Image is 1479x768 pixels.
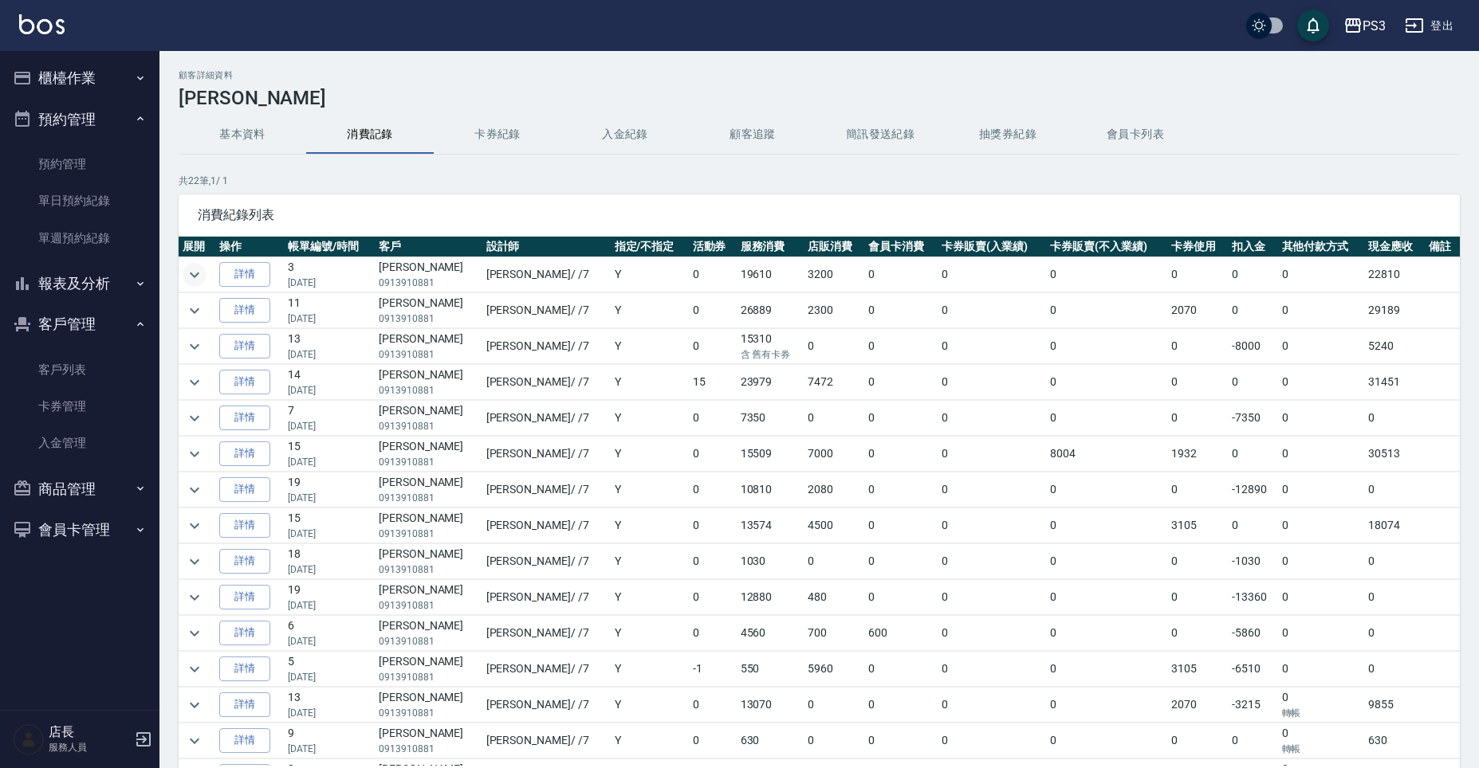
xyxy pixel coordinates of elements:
td: 0 [938,688,1046,723]
td: 13 [284,688,375,723]
td: [PERSON_NAME] / /7 [482,329,611,364]
td: 0 [1167,401,1228,436]
td: 13 [284,329,375,364]
td: 0 [804,401,864,436]
td: -6510 [1228,652,1277,687]
td: [PERSON_NAME] [375,437,482,472]
td: 0 [864,723,938,758]
td: 0 [1278,508,1364,543]
p: [DATE] [288,527,371,541]
td: 0 [938,544,1046,579]
a: 詳情 [219,477,270,502]
td: 2300 [804,293,864,328]
button: expand row [183,299,207,323]
td: 29189 [1364,293,1425,328]
td: 0 [938,293,1046,328]
p: 0913910881 [379,276,478,290]
td: Y [611,257,689,292]
p: [DATE] [288,383,371,398]
td: 0 [864,365,938,400]
td: 0 [1046,472,1167,507]
td: 15 [284,508,375,543]
td: 0 [1046,544,1167,579]
p: 轉帳 [1282,706,1360,720]
td: 3105 [1167,652,1228,687]
td: Y [611,437,689,472]
a: 入金管理 [6,425,153,461]
th: 卡券使用 [1167,237,1228,257]
td: -3215 [1228,688,1277,723]
td: 0 [1046,329,1167,364]
button: expand row [183,550,207,574]
p: 服務人員 [49,740,130,754]
td: 0 [1228,723,1277,758]
a: 預約管理 [6,146,153,182]
td: 0 [689,472,737,507]
p: 0913910881 [379,419,478,433]
button: 櫃檯作業 [6,57,153,99]
td: 2070 [1167,688,1228,723]
td: 0 [689,723,737,758]
a: 卡券管理 [6,388,153,425]
td: 0 [1364,580,1425,615]
td: 0 [1228,293,1277,328]
td: 5960 [804,652,864,687]
td: 0 [1167,544,1228,579]
p: 0913910881 [379,312,478,326]
td: 0 [1278,401,1364,436]
td: 3200 [804,257,864,292]
a: 詳情 [219,621,270,645]
td: 0 [1364,616,1425,651]
td: 0 [938,580,1046,615]
td: 0 [938,616,1046,651]
th: 服務消費 [737,237,804,257]
td: 0 [1364,652,1425,687]
td: 1932 [1167,437,1228,472]
td: [PERSON_NAME] / /7 [482,688,611,723]
td: 8004 [1046,437,1167,472]
p: [DATE] [288,598,371,613]
td: 0 [864,580,938,615]
p: [DATE] [288,670,371,684]
th: 卡券販賣(不入業績) [1046,237,1167,257]
td: 12880 [737,580,804,615]
td: 0 [1278,437,1364,472]
button: expand row [183,586,207,609]
td: 0 [1046,401,1167,436]
span: 消費紀錄列表 [198,207,1441,223]
td: 0 [1046,580,1167,615]
p: [DATE] [288,347,371,362]
td: 0 [1167,723,1228,758]
button: expand row [183,621,207,645]
td: 630 [737,723,804,758]
td: 0 [804,544,864,579]
td: 0 [1278,365,1364,400]
td: 3 [284,257,375,292]
td: [PERSON_NAME] / /7 [482,257,611,292]
th: 指定/不指定 [611,237,689,257]
td: 0 [1046,257,1167,292]
img: Logo [19,14,65,34]
td: 23979 [737,365,804,400]
td: 0 [804,723,864,758]
p: 0913910881 [379,455,478,469]
button: 消費記錄 [306,116,434,154]
td: 2070 [1167,293,1228,328]
td: 0 [938,401,1046,436]
td: 26889 [737,293,804,328]
td: 0 [938,723,1046,758]
td: [PERSON_NAME] / /7 [482,437,611,472]
td: 0 [1228,508,1277,543]
td: 0 [938,437,1046,472]
a: 詳情 [219,585,270,609]
td: [PERSON_NAME] [375,652,482,687]
td: 0 [1278,688,1364,723]
button: 客戶管理 [6,304,153,345]
p: [DATE] [288,562,371,577]
div: PS3 [1363,16,1386,36]
td: 0 [1228,257,1277,292]
p: [DATE] [288,312,371,326]
td: [PERSON_NAME] [375,257,482,292]
td: 0 [938,508,1046,543]
td: -13360 [1228,580,1277,615]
